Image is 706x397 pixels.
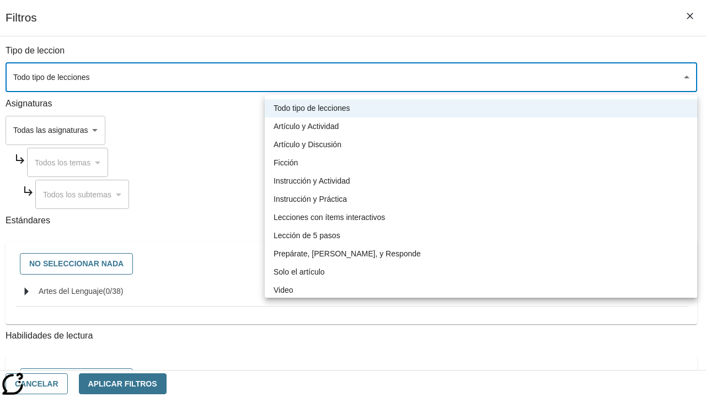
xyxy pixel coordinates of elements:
li: Instrucción y Actividad [265,172,697,190]
li: Artículo y Discusión [265,136,697,154]
li: Ficción [265,154,697,172]
ul: Seleccione un tipo de lección [265,95,697,304]
li: Todo tipo de lecciones [265,99,697,117]
li: Solo el artículo [265,263,697,281]
li: Prepárate, [PERSON_NAME], y Responde [265,245,697,263]
li: Lecciones con ítems interactivos [265,208,697,227]
li: Instrucción y Práctica [265,190,697,208]
li: Artículo y Actividad [265,117,697,136]
li: Lección de 5 pasos [265,227,697,245]
li: Video [265,281,697,299]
